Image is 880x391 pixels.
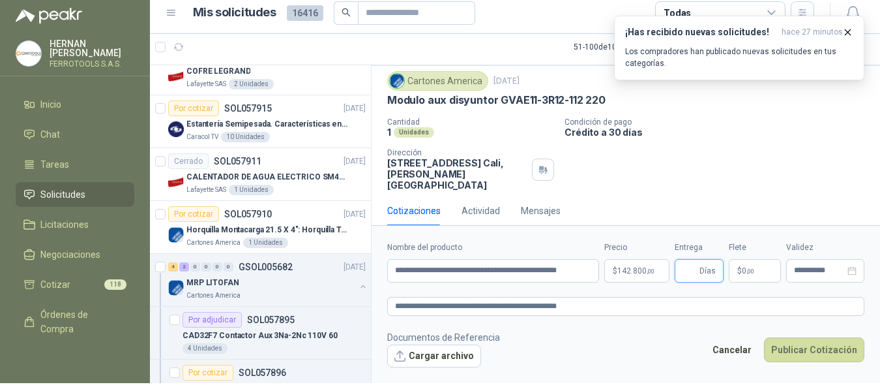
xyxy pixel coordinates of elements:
[387,127,391,138] p: 1
[16,152,134,177] a: Tareas
[16,41,41,66] img: Company Logo
[342,8,351,17] span: search
[150,201,371,254] a: Por cotizarSOL057910[DATE] Company LogoHorquilla Montacarga 21.5 X 4": Horquilla Telescopica Over...
[387,157,527,191] p: [STREET_ADDRESS] Cali , [PERSON_NAME][GEOGRAPHIC_DATA]
[50,39,134,57] p: HERNAN [PERSON_NAME]
[394,127,434,138] div: Unidades
[729,242,781,254] label: Flete
[675,242,724,254] label: Entrega
[737,267,742,275] span: $
[521,204,561,218] div: Mensajes
[40,97,61,112] span: Inicio
[604,242,669,254] label: Precio
[224,210,272,219] p: SOL057910
[40,157,69,172] span: Tareas
[16,182,134,207] a: Solicitudes
[387,345,481,368] button: Cargar archivo
[40,187,85,202] span: Solicitudes
[16,8,82,23] img: Logo peakr
[150,42,371,95] a: CerradoSOL057916[DATE] Company LogoCOFRE LEGRANDLafayette SAS2 Unidades
[190,262,200,272] div: 0
[186,277,239,289] p: MRP LITOFAN
[344,261,366,274] p: [DATE]
[239,262,293,272] p: GSOL005682
[213,262,222,272] div: 0
[224,104,272,113] p: SOL057915
[183,365,233,381] div: Por cotizar
[617,267,654,275] span: 142.800
[186,224,349,236] p: Horquilla Montacarga 21.5 X 4": Horquilla Telescopica Overall size 2108 x 660 x 324mm
[16,272,134,297] a: Cotizar118
[179,262,189,272] div: 2
[782,27,843,38] span: hace 27 minutos
[764,337,864,362] button: Publicar Cotización
[150,307,371,360] a: Por adjudicarSOL057895CAD32F7 Contactor Aux 3Na-2Nc 110V 604 Unidades
[40,307,122,336] span: Órdenes de Compra
[247,315,295,324] p: SOL057895
[344,208,366,221] p: [DATE]
[150,148,371,201] a: CerradoSOL057911[DATE] Company LogoCALENTADOR DE AGUA ELECTRICO SM400 5-9LITROSLafayette SAS1 Uni...
[344,155,366,168] p: [DATE]
[186,185,226,195] p: Lafayette SAS
[387,93,606,107] p: Modulo aux disyuntor GVAE11-3R12-112 220
[168,69,184,84] img: Company Logo
[16,347,134,371] a: Remisiones
[16,242,134,267] a: Negociaciones
[150,95,371,148] a: Por cotizarSOL057915[DATE] Company LogoEstantería Semipesada. Características en el adjuntoCaraco...
[625,46,853,69] p: Los compradores han publicado nuevas solicitudes en tus categorías.
[40,247,100,262] span: Negociaciones
[50,60,134,68] p: FERROTOOLS S.A.S.
[604,259,669,283] p: $142.800,00
[647,268,654,275] span: ,00
[186,171,349,183] p: CALENTADOR DE AGUA ELECTRICO SM400 5-9LITROS
[168,121,184,137] img: Company Logo
[168,259,368,301] a: 4 2 0 0 0 0 GSOL005682[DATE] Company LogoMRP LITOFANCartones America
[229,79,274,89] div: 2 Unidades
[729,259,781,283] p: $ 0,00
[16,212,134,237] a: Licitaciones
[462,204,500,218] div: Actividad
[168,174,184,190] img: Company Logo
[243,238,288,248] div: 1 Unidades
[625,27,776,38] h3: ¡Has recibido nuevas solicitudes!
[183,330,338,342] p: CAD32F7 Contactor Aux 3Na-2Nc 110V 60
[699,260,716,282] span: Días
[565,127,875,138] p: Crédito a 30 días
[224,262,233,272] div: 0
[186,79,226,89] p: Lafayette SAS
[387,330,500,345] p: Documentos de Referencia
[201,262,211,272] div: 0
[168,206,219,222] div: Por cotizar
[746,268,754,275] span: ,00
[193,3,276,22] h1: Mis solicitudes
[387,242,599,254] label: Nombre del producto
[221,132,270,142] div: 10 Unidades
[168,227,184,243] img: Company Logo
[168,153,209,169] div: Cerrado
[186,290,241,301] p: Cartones America
[16,122,134,147] a: Chat
[742,267,754,275] span: 0
[168,101,219,116] div: Por cotizar
[186,65,250,78] p: COFRE LEGRAND
[786,242,864,254] label: Validez
[104,279,126,290] span: 118
[387,204,441,218] div: Cotizaciones
[287,5,323,21] span: 16416
[387,71,488,91] div: Cartones America
[183,312,242,328] div: Por adjudicar
[168,262,178,272] div: 4
[40,277,70,292] span: Cotizar
[183,343,227,354] div: 4 Unidades
[390,74,404,88] img: Company Logo
[40,127,60,142] span: Chat
[16,92,134,117] a: Inicio
[664,6,691,20] div: Todas
[40,217,89,232] span: Licitaciones
[614,16,864,80] button: ¡Has recibido nuevas solicitudes!hace 27 minutos Los compradores han publicado nuevas solicitudes...
[16,302,134,341] a: Órdenes de Compra
[186,132,218,142] p: Caracol TV
[186,238,241,248] p: Cartones America
[574,37,672,57] div: 51 - 100 de 10675
[387,117,554,127] p: Cantidad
